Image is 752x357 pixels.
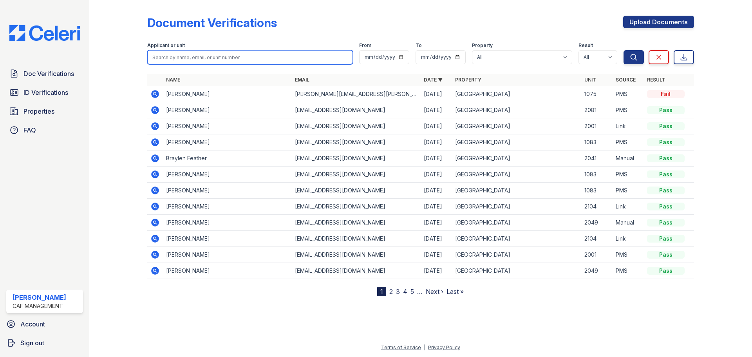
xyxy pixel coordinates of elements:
input: Search by name, email, or unit number [147,50,353,64]
td: 2001 [581,247,613,263]
td: [PERSON_NAME][EMAIL_ADDRESS][PERSON_NAME][DOMAIN_NAME] [292,86,421,102]
td: [GEOGRAPHIC_DATA] [452,199,581,215]
a: Last » [446,288,464,295]
span: Properties [23,107,54,116]
td: PMS [613,263,644,279]
td: [DATE] [421,118,452,134]
img: CE_Logo_Blue-a8612792a0a2168367f1c8372b55b34899dd931a85d93a1a3d3e32e68fde9ad4.png [3,25,86,41]
td: [EMAIL_ADDRESS][DOMAIN_NAME] [292,231,421,247]
a: Name [166,77,180,83]
a: 2 [389,288,393,295]
td: [GEOGRAPHIC_DATA] [452,247,581,263]
td: [DATE] [421,215,452,231]
td: [PERSON_NAME] [163,247,292,263]
a: Sign out [3,335,86,351]
td: 2081 [581,102,613,118]
a: 5 [410,288,414,295]
a: Properties [6,103,83,119]
a: Terms of Service [381,344,421,350]
div: Document Verifications [147,16,277,30]
span: Doc Verifications [23,69,74,78]
td: PMS [613,134,644,150]
td: [EMAIL_ADDRESS][DOMAIN_NAME] [292,215,421,231]
td: PMS [613,247,644,263]
td: [PERSON_NAME] [163,86,292,102]
td: Manual [613,150,644,167]
div: [PERSON_NAME] [13,293,66,302]
div: Pass [647,170,685,178]
td: 1075 [581,86,613,102]
td: [EMAIL_ADDRESS][DOMAIN_NAME] [292,183,421,199]
span: Account [20,319,45,329]
td: [GEOGRAPHIC_DATA] [452,150,581,167]
td: [PERSON_NAME] [163,134,292,150]
div: Pass [647,187,685,194]
a: Account [3,316,86,332]
td: [DATE] [421,102,452,118]
td: [GEOGRAPHIC_DATA] [452,118,581,134]
td: [GEOGRAPHIC_DATA] [452,86,581,102]
a: Result [647,77,665,83]
td: [PERSON_NAME] [163,183,292,199]
div: Fail [647,90,685,98]
a: Privacy Policy [428,344,460,350]
td: [DATE] [421,231,452,247]
td: [PERSON_NAME] [163,199,292,215]
a: Unit [584,77,596,83]
td: [EMAIL_ADDRESS][DOMAIN_NAME] [292,199,421,215]
td: PMS [613,86,644,102]
td: 2104 [581,199,613,215]
span: FAQ [23,125,36,135]
div: CAF Management [13,302,66,310]
td: 2041 [581,150,613,167]
a: Upload Documents [623,16,694,28]
td: 2049 [581,263,613,279]
a: Next › [426,288,443,295]
label: Property [472,42,493,49]
div: Pass [647,106,685,114]
td: [EMAIL_ADDRESS][DOMAIN_NAME] [292,118,421,134]
td: 1083 [581,167,613,183]
td: 1083 [581,134,613,150]
td: [DATE] [421,150,452,167]
td: PMS [613,167,644,183]
td: [PERSON_NAME] [163,167,292,183]
div: Pass [647,235,685,243]
label: Result [578,42,593,49]
div: Pass [647,138,685,146]
label: To [416,42,422,49]
td: [GEOGRAPHIC_DATA] [452,134,581,150]
td: [DATE] [421,167,452,183]
td: [GEOGRAPHIC_DATA] [452,183,581,199]
div: Pass [647,154,685,162]
td: [EMAIL_ADDRESS][DOMAIN_NAME] [292,134,421,150]
a: Property [455,77,481,83]
td: [EMAIL_ADDRESS][DOMAIN_NAME] [292,150,421,167]
span: ID Verifications [23,88,68,97]
a: 3 [396,288,400,295]
a: ID Verifications [6,85,83,100]
td: [DATE] [421,86,452,102]
span: Sign out [20,338,44,348]
td: [GEOGRAPHIC_DATA] [452,167,581,183]
td: [PERSON_NAME] [163,215,292,231]
td: [PERSON_NAME] [163,102,292,118]
td: [EMAIL_ADDRESS][DOMAIN_NAME] [292,263,421,279]
a: Date ▼ [424,77,443,83]
td: PMS [613,183,644,199]
div: Pass [647,122,685,130]
td: 2001 [581,118,613,134]
td: [DATE] [421,199,452,215]
td: [EMAIL_ADDRESS][DOMAIN_NAME] [292,247,421,263]
td: [PERSON_NAME] [163,263,292,279]
td: 1083 [581,183,613,199]
a: FAQ [6,122,83,138]
a: Source [616,77,636,83]
td: Link [613,231,644,247]
td: [GEOGRAPHIC_DATA] [452,263,581,279]
div: | [424,344,425,350]
td: PMS [613,102,644,118]
label: Applicant or unit [147,42,185,49]
label: From [359,42,371,49]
